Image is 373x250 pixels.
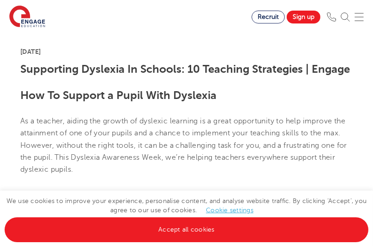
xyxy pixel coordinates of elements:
a: Recruit [252,11,285,23]
h1: Supporting Dyslexia In Schools: 10 Teaching Strategies | Engage [20,63,353,75]
p: [DATE] [20,48,353,55]
a: Sign up [287,11,320,23]
img: Engage Education [9,6,45,29]
img: Mobile Menu [355,12,364,22]
span: As a teacher, aiding the growth of dyslexic learning is a great opportunity to help improve the a... [20,117,347,174]
img: Phone [327,12,336,22]
span: We use cookies to improve your experience, personalise content, and analyse website traffic. By c... [5,198,368,233]
a: Accept all cookies [5,217,368,242]
span: Recruit [258,13,279,20]
img: Search [341,12,350,22]
a: Cookie settings [206,207,253,214]
b: How To Support a Pupil With Dyslexia [20,89,217,102]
